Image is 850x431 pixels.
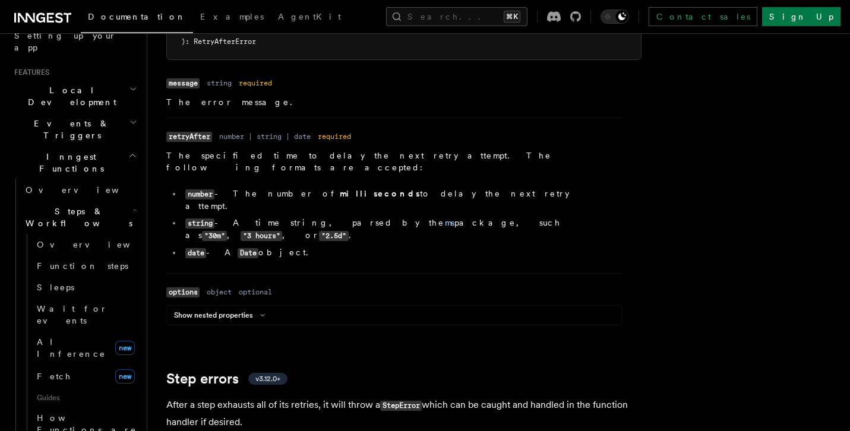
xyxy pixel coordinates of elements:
a: Examples [193,4,271,32]
li: - A time string, parsed by the package, such as , , or . [182,217,623,242]
span: Overview [26,185,148,195]
span: Inngest Functions [10,151,128,175]
span: new [115,341,135,355]
code: StepError [380,401,422,411]
dd: required [318,132,351,141]
button: Local Development [10,80,140,113]
span: ): RetryAfterError [181,37,256,46]
span: Fetch [37,372,71,381]
span: Sleeps [37,283,74,292]
dd: optional [239,287,272,297]
span: Guides [32,388,140,407]
dd: string [207,78,232,88]
dd: number | string | date [219,132,311,141]
a: Sleeps [32,277,140,298]
a: Function steps [32,255,140,277]
a: AI Inferencenew [32,331,140,365]
span: Features [10,68,49,77]
a: Setting up your app [10,25,140,58]
code: options [166,287,200,297]
code: message [166,78,200,88]
span: Local Development [10,84,129,108]
a: Fetchnew [32,365,140,388]
code: string [185,218,214,229]
button: Toggle dark mode [601,9,629,24]
span: Wait for events [37,304,108,325]
a: Contact sales [649,7,757,26]
li: - A object. [182,246,623,259]
a: Documentation [81,4,193,33]
span: Function steps [37,261,128,271]
code: Date [238,248,258,258]
button: Show nested properties [174,310,270,320]
span: Steps & Workflows [21,205,132,229]
code: date [185,248,206,258]
a: Wait for events [32,298,140,331]
strong: milliseconds [340,189,420,198]
code: number [185,189,214,199]
a: ms [445,218,454,227]
kbd: ⌘K [504,11,520,23]
span: v3.12.0+ [255,374,280,384]
span: AgentKit [278,12,341,21]
a: Overview [21,179,140,201]
code: "3 hours" [241,231,282,241]
li: - The number of to delay the next retry attempt. [182,188,623,212]
p: The error message. [166,96,623,108]
span: new [115,369,135,384]
a: AgentKit [271,4,348,32]
button: Steps & Workflows [21,201,140,234]
span: AI Inference [37,337,106,359]
span: Documentation [88,12,186,21]
p: The specified time to delay the next retry attempt. The following formats are accepted: [166,150,623,173]
a: Step errorsv3.12.0+ [166,370,287,387]
span: Overview [37,240,159,249]
code: retryAfter [166,132,212,142]
span: Events & Triggers [10,118,129,141]
dd: required [239,78,272,88]
code: "30m" [202,231,227,241]
code: "2.5d" [319,231,348,241]
a: Overview [32,234,140,255]
button: Events & Triggers [10,113,140,146]
a: Sign Up [762,7,840,26]
p: After a step exhausts all of its retries, it will throw a which can be caught and handled in the ... [166,397,642,430]
button: Search...⌘K [386,7,527,26]
button: Inngest Functions [10,146,140,179]
dd: object [207,287,232,297]
span: Examples [200,12,264,21]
